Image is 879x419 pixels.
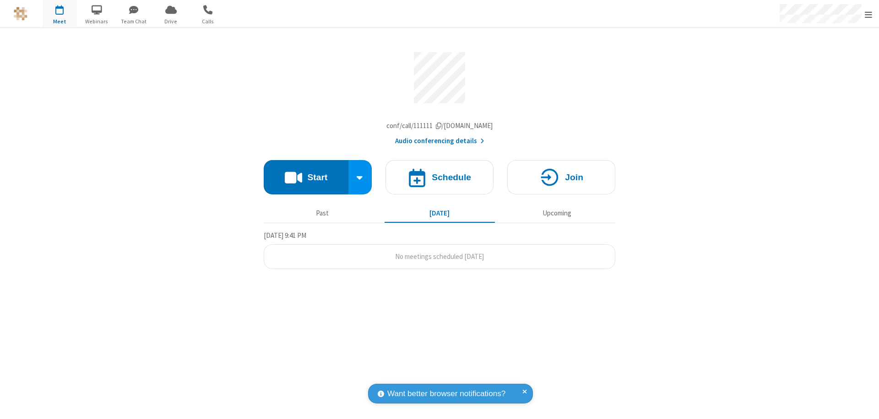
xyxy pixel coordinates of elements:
section: Account details [264,45,615,146]
button: Copy my meeting room linkCopy my meeting room link [386,121,493,131]
span: Webinars [80,17,114,26]
span: Want better browser notifications? [387,388,505,400]
button: Past [267,204,378,222]
h4: Schedule [432,173,471,182]
span: [DATE] 9:41 PM [264,231,306,240]
button: Join [507,160,615,194]
span: Team Chat [117,17,151,26]
button: Schedule [385,160,494,194]
img: QA Selenium DO NOT DELETE OR CHANGE [14,7,27,21]
span: Calls [191,17,225,26]
div: Start conference options [348,160,372,194]
button: Audio conferencing details [395,136,484,146]
span: Copy my meeting room link [386,121,493,130]
h4: Join [565,173,583,182]
span: Drive [154,17,188,26]
h4: Start [307,173,327,182]
section: Today's Meetings [264,230,615,269]
span: Meet [43,17,77,26]
span: No meetings scheduled [DATE] [395,252,484,261]
button: Start [264,160,348,194]
button: Upcoming [502,204,612,222]
button: [DATE] [385,204,495,222]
